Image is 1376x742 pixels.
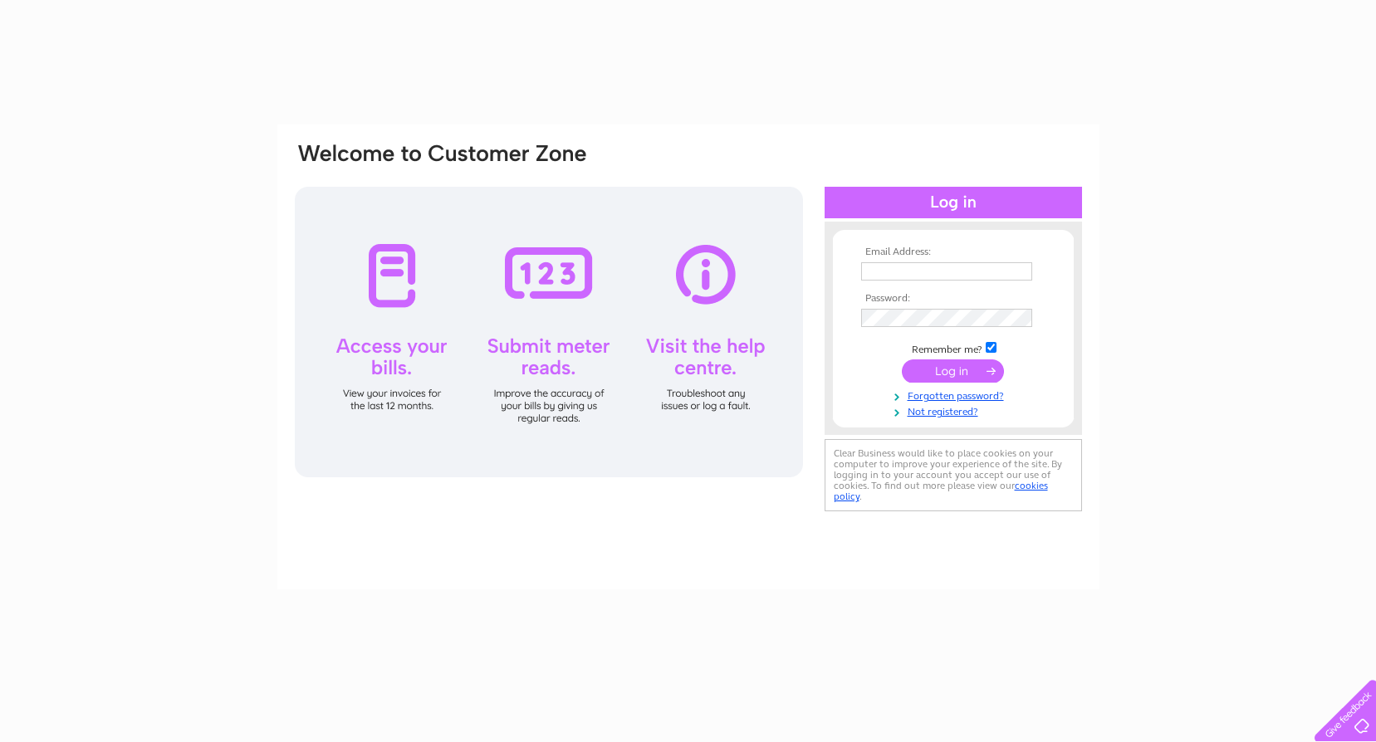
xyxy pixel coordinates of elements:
[834,480,1048,502] a: cookies policy
[857,293,1050,305] th: Password:
[902,359,1004,383] input: Submit
[861,403,1050,418] a: Not registered?
[857,247,1050,258] th: Email Address:
[825,439,1082,511] div: Clear Business would like to place cookies on your computer to improve your experience of the sit...
[861,387,1050,403] a: Forgotten password?
[857,339,1050,356] td: Remember me?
